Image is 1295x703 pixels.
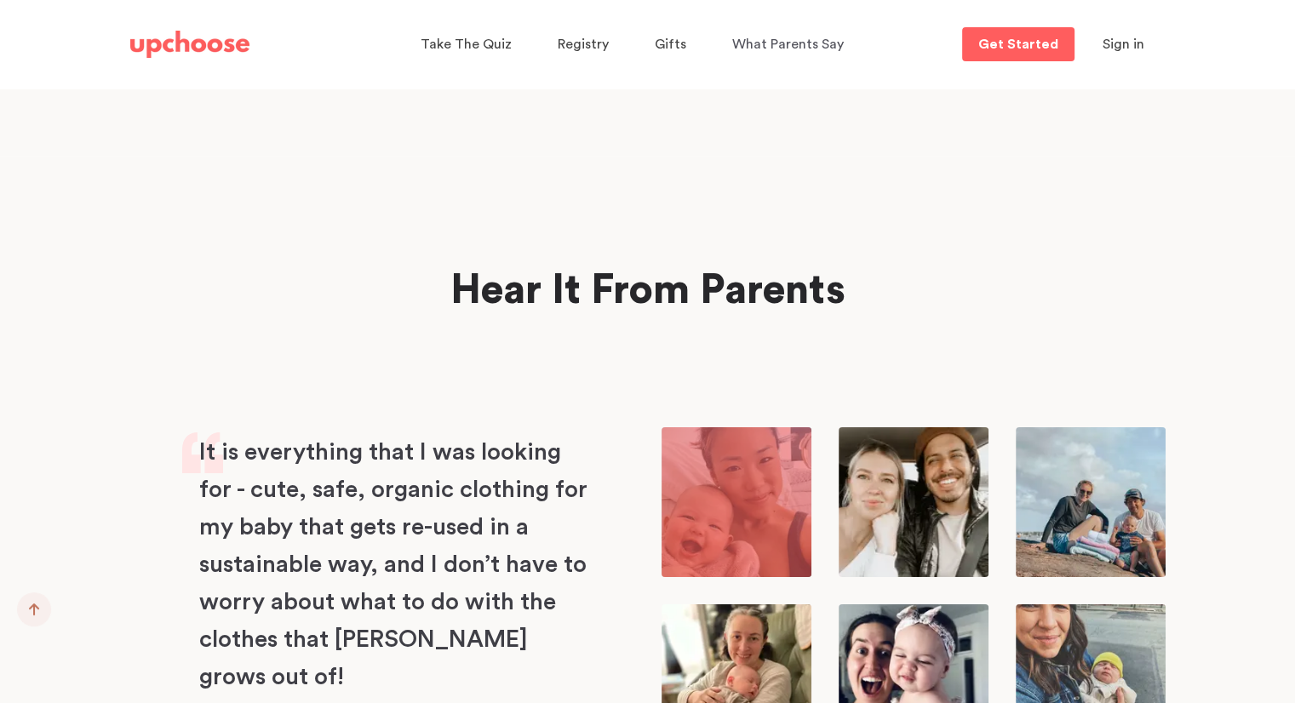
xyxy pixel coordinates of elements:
[1081,27,1166,61] button: Sign in
[732,37,844,51] span: What Parents Say
[421,37,512,51] span: Take The Quiz
[1103,37,1144,51] span: Sign in
[199,434,587,696] p: It is everything that I was looking for - cute, safe, organic clothing for my baby that gets re-u...
[421,28,517,61] a: Take The Quiz
[130,27,249,62] a: UpChoose
[962,27,1074,61] a: Get Started
[156,264,1140,318] h2: Hear It From Parents
[978,37,1058,51] p: Get Started
[655,28,691,61] a: Gifts
[732,28,849,61] a: What Parents Say
[655,37,686,51] span: Gifts
[558,37,609,51] span: Registry
[130,31,249,58] img: UpChoose
[558,28,614,61] a: Registry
